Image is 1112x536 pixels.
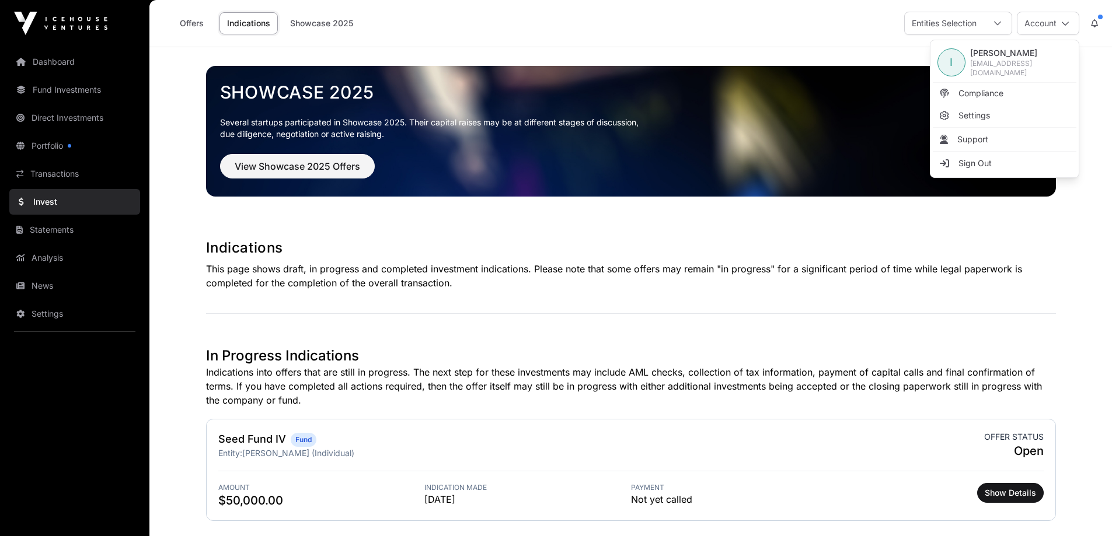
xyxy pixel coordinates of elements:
[950,54,953,71] span: I
[424,492,631,506] span: [DATE]
[14,12,107,35] img: Icehouse Ventures Logo
[9,245,140,271] a: Analysis
[295,435,312,444] span: Fund
[9,189,140,215] a: Invest
[9,301,140,327] a: Settings
[984,431,1044,443] span: Offer status
[958,110,990,121] span: Settings
[933,129,1076,150] li: Support
[984,443,1044,459] span: Open
[283,12,361,34] a: Showcase 2025
[220,154,375,178] button: View Showcase 2025 Offers
[958,157,992,169] span: Sign Out
[933,83,1076,104] a: Compliance
[9,105,140,131] a: Direct Investments
[220,166,375,177] a: View Showcase 2025 Offers
[424,483,631,492] span: Indication Made
[218,448,242,458] span: Entity:
[9,161,140,187] a: Transactions
[218,433,286,445] a: Seed Fund IV
[218,492,425,509] span: $50,000.00
[1054,480,1112,536] iframe: Chat Widget
[9,273,140,299] a: News
[631,483,838,492] span: Payment
[933,105,1076,126] a: Settings
[9,49,140,75] a: Dashboard
[631,492,692,506] span: Not yet called
[206,239,1056,257] h1: Indications
[242,448,354,458] span: [PERSON_NAME] (Individual)
[206,262,1056,290] p: This page shows draft, in progress and completed investment indications. Please note that some of...
[957,134,988,145] span: Support
[235,159,360,173] span: View Showcase 2025 Offers
[977,483,1044,503] button: Show Details
[9,217,140,243] a: Statements
[958,87,1003,99] span: Compliance
[9,133,140,159] a: Portfolio
[970,47,1072,59] span: [PERSON_NAME]
[218,483,425,492] span: Amount
[206,346,1056,365] h1: In Progress Indications
[9,77,140,103] a: Fund Investments
[1017,12,1079,35] button: Account
[206,66,1056,197] img: Showcase 2025
[219,12,278,34] a: Indications
[985,487,1036,499] span: Show Details
[933,153,1076,174] li: Sign Out
[905,12,984,34] div: Entities Selection
[168,12,215,34] a: Offers
[206,365,1056,407] p: Indications into offers that are still in progress. The next step for these investments may inclu...
[220,82,1042,103] a: Showcase 2025
[970,59,1072,78] span: [EMAIL_ADDRESS][DOMAIN_NAME]
[220,117,1042,140] p: Several startups participated in Showcase 2025. Their capital raises may be at different stages o...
